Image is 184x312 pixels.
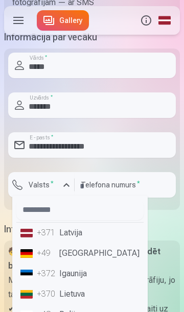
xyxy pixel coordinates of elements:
h5: Informācija par bērnu [4,222,180,236]
li: Lietuva [16,284,144,304]
a: Global [155,6,174,35]
li: [GEOGRAPHIC_DATA] [16,243,144,263]
label: Valsts [25,180,58,190]
div: +49 [37,247,57,259]
button: Valsts* [8,172,75,198]
div: +370 [37,288,57,300]
div: +372 [37,268,57,280]
li: Igaunija [16,263,144,284]
p: Mēs lūdzam pievienot jūsu bērna fotogrāfiju, jo tas palīdz: [8,273,176,302]
a: Gallery [37,10,89,31]
div: +371 [37,227,57,239]
button: Info [137,6,155,35]
h5: Informācija par vecāku [4,30,180,44]
strong: 🧒 Kāpēc nepieciešams augšupielādēt bērna fotogrāfiju? [8,247,160,271]
li: Latvija [16,223,144,243]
